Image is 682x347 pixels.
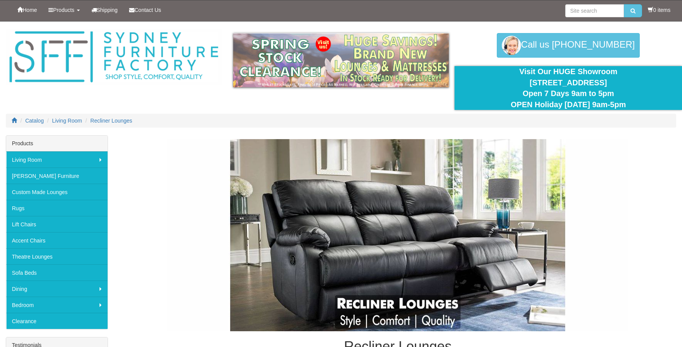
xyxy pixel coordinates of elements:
div: Products [6,136,108,151]
img: spring-sale.gif [233,33,449,87]
a: Lift Chairs [6,216,108,232]
a: Products [43,0,85,20]
span: Contact Us [134,7,161,13]
a: Living Room [6,151,108,168]
a: Home [12,0,43,20]
div: Visit Our HUGE Showroom [STREET_ADDRESS] Open 7 Days 9am to 5pm OPEN Holiday [DATE] 9am-5pm [460,66,676,110]
a: [PERSON_NAME] Furniture [6,168,108,184]
a: Sofa Beds [6,264,108,281]
li: 0 items [648,6,670,14]
img: Sydney Furniture Factory [6,29,222,85]
a: Accent Chairs [6,232,108,248]
a: Bedroom [6,297,108,313]
a: Custom Made Lounges [6,184,108,200]
span: Shipping [97,7,118,13]
span: Home [23,7,37,13]
input: Site search [565,4,624,17]
a: Clearance [6,313,108,329]
img: Recliner Lounges [167,139,628,331]
a: Rugs [6,200,108,216]
a: Contact Us [123,0,167,20]
a: Theatre Lounges [6,248,108,264]
a: Dining [6,281,108,297]
a: Recliner Lounges [90,118,132,124]
a: Living Room [52,118,82,124]
span: Products [53,7,74,13]
a: Catalog [25,118,44,124]
a: Shipping [86,0,124,20]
